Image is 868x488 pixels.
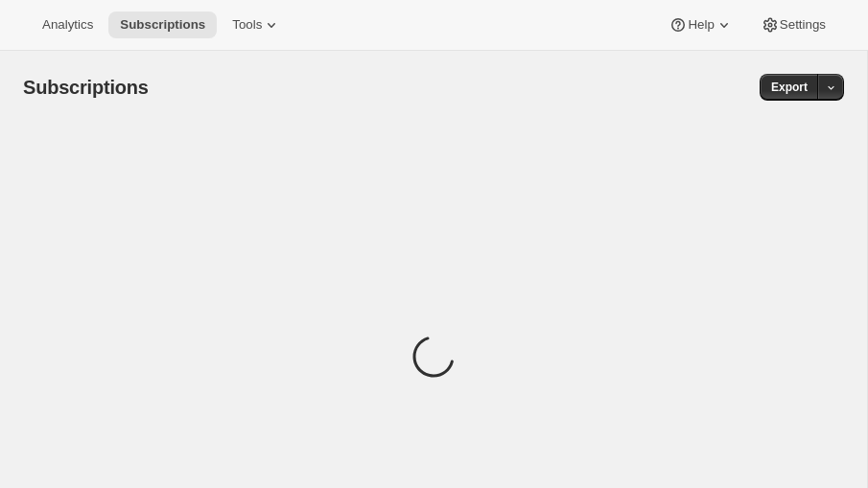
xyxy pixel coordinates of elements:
[688,17,714,33] span: Help
[232,17,262,33] span: Tools
[120,17,205,33] span: Subscriptions
[749,12,837,38] button: Settings
[108,12,217,38] button: Subscriptions
[23,77,149,98] span: Subscriptions
[31,12,105,38] button: Analytics
[780,17,826,33] span: Settings
[760,74,819,101] button: Export
[771,80,808,95] span: Export
[657,12,744,38] button: Help
[42,17,93,33] span: Analytics
[221,12,293,38] button: Tools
